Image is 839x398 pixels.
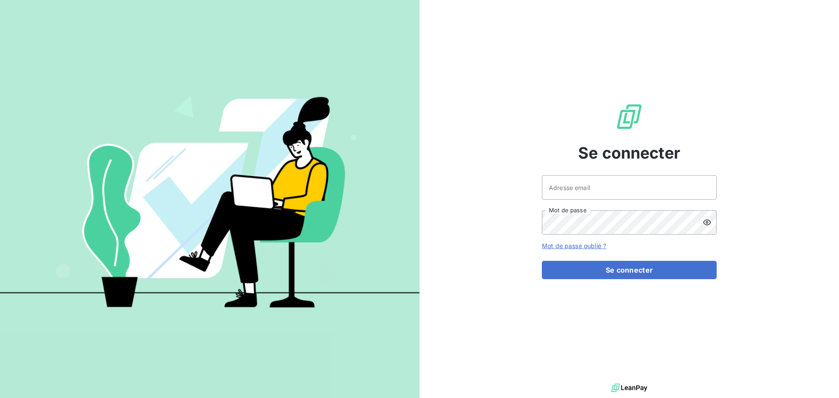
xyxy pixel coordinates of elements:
span: Se connecter [578,141,680,165]
button: Se connecter [542,261,717,279]
img: logo [611,381,647,395]
img: Logo LeanPay [615,103,643,131]
input: placeholder [542,175,717,200]
a: Mot de passe oublié ? [542,242,606,249]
